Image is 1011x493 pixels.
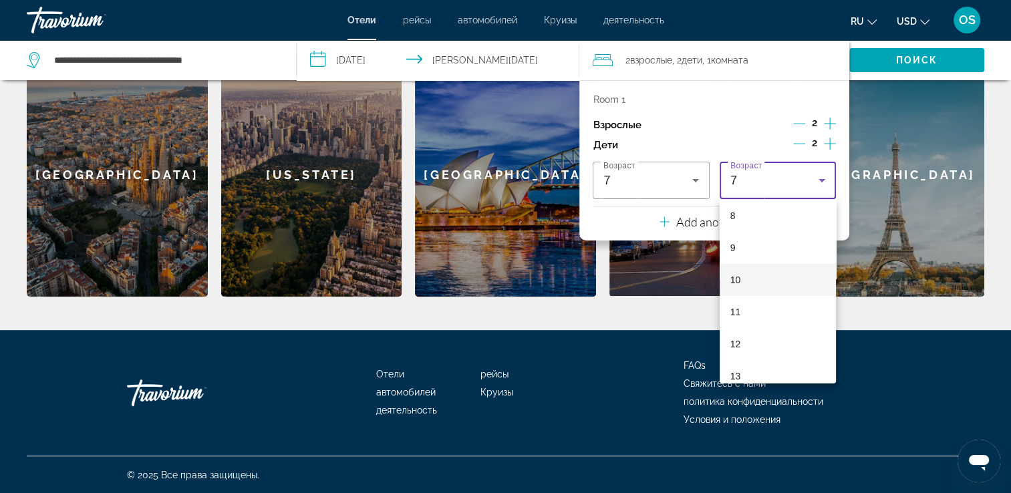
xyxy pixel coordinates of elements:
mat-option: 12 years old [720,328,836,360]
iframe: Schaltfläche zum Öffnen des Messaging-Fensters [958,440,1000,482]
mat-option: 10 years old [720,264,836,296]
mat-option: 9 years old [720,232,836,264]
span: 12 [730,336,741,352]
span: 9 [730,240,736,256]
span: 8 [730,208,736,224]
span: 13 [730,368,741,384]
span: 10 [730,272,741,288]
span: 11 [730,304,741,320]
mat-option: 8 years old [720,200,836,232]
mat-option: 13 years old [720,360,836,392]
mat-option: 11 years old [720,296,836,328]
